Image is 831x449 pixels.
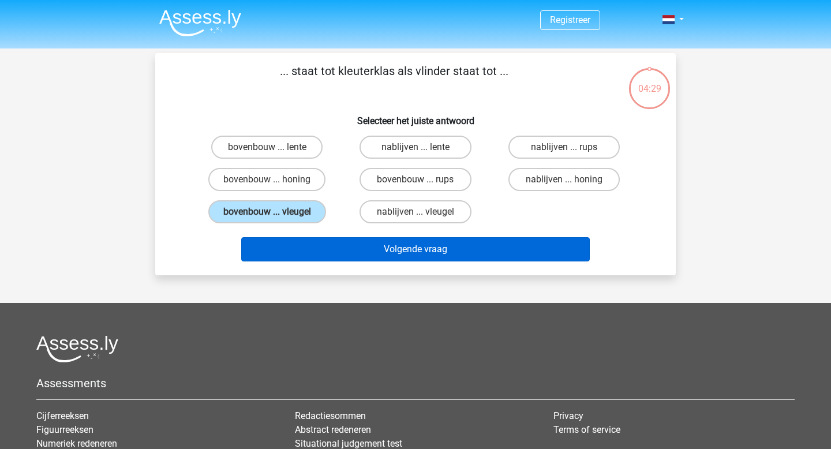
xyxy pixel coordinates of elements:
a: Terms of service [553,424,620,435]
label: nablijven ... honing [508,168,620,191]
a: Numeriek redeneren [36,438,117,449]
a: Privacy [553,410,583,421]
label: bovenbouw ... rups [360,168,471,191]
label: nablijven ... vleugel [360,200,471,223]
h5: Assessments [36,376,795,390]
div: 04:29 [628,67,671,96]
label: bovenbouw ... vleugel [208,200,326,223]
label: bovenbouw ... lente [211,136,323,159]
p: ... staat tot kleuterklas als vlinder staat tot ... [174,62,614,97]
label: bovenbouw ... honing [208,168,325,191]
a: Registreer [550,14,590,25]
a: Cijferreeksen [36,410,89,421]
img: Assessly logo [36,335,118,362]
a: Situational judgement test [295,438,402,449]
button: Volgende vraag [241,237,590,261]
img: Assessly [159,9,241,36]
label: nablijven ... lente [360,136,471,159]
label: nablijven ... rups [508,136,620,159]
a: Figuurreeksen [36,424,93,435]
h6: Selecteer het juiste antwoord [174,106,657,126]
a: Redactiesommen [295,410,366,421]
a: Abstract redeneren [295,424,371,435]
